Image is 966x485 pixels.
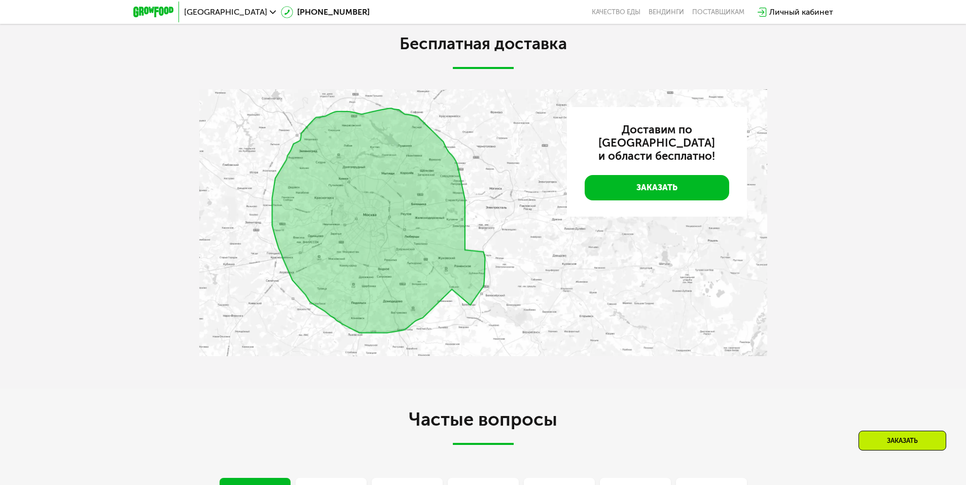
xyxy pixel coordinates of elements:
[585,175,729,200] a: Заказать
[649,8,684,16] a: Вендинги
[769,6,833,18] div: Личный кабинет
[858,431,946,451] div: Заказать
[199,409,767,445] h2: Частые вопросы
[199,89,767,356] img: qjxAnTPE20vLBGq3.webp
[199,33,767,54] h2: Бесплатная доставка
[585,123,729,163] h3: Доставим по [GEOGRAPHIC_DATA] и области бесплатно!
[592,8,640,16] a: Качество еды
[281,6,370,18] a: [PHONE_NUMBER]
[184,8,267,16] span: [GEOGRAPHIC_DATA]
[692,8,744,16] div: поставщикам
